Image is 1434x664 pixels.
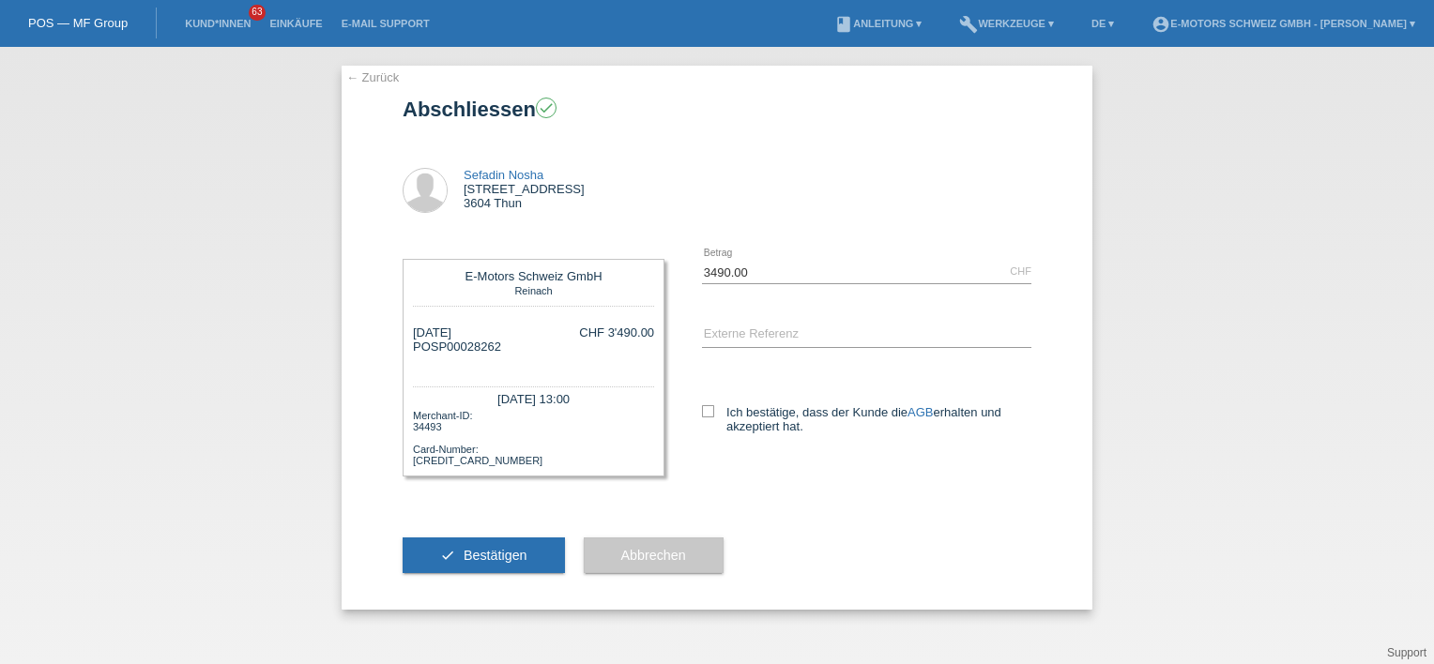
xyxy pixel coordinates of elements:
a: buildWerkzeuge ▾ [950,18,1063,29]
button: check Bestätigen [403,537,565,573]
a: ← Zurück [346,70,399,84]
span: 63 [249,5,266,21]
div: E-Motors Schweiz GmbH [418,269,649,283]
a: POS — MF Group [28,16,128,30]
a: Support [1387,646,1426,659]
i: build [959,15,978,34]
div: [DATE] 13:00 [413,386,654,408]
div: CHF 3'490.00 [579,325,654,340]
div: [DATE] POSP00028262 [413,325,501,368]
div: Reinach [418,283,649,296]
div: CHF [1010,265,1031,277]
i: check [538,99,555,116]
span: Bestätigen [464,548,527,563]
i: account_circle [1152,15,1170,34]
a: Sefadin Nosha [464,168,543,182]
a: AGB [908,405,933,419]
a: account_circleE-Motors Schweiz GmbH - [PERSON_NAME] ▾ [1142,18,1425,29]
label: Ich bestätige, dass der Kunde die erhalten und akzeptiert hat. [702,405,1031,433]
i: check [440,548,455,563]
span: Abbrechen [621,548,686,563]
div: [STREET_ADDRESS] 3604 Thun [464,168,585,210]
a: Kund*innen [175,18,260,29]
a: Einkäufe [260,18,331,29]
div: Merchant-ID: 34493 Card-Number: [CREDIT_CARD_NUMBER] [413,408,654,466]
a: E-Mail Support [332,18,439,29]
a: bookAnleitung ▾ [825,18,931,29]
button: Abbrechen [584,537,724,573]
h1: Abschliessen [403,98,1031,121]
a: DE ▾ [1082,18,1123,29]
i: book [834,15,853,34]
